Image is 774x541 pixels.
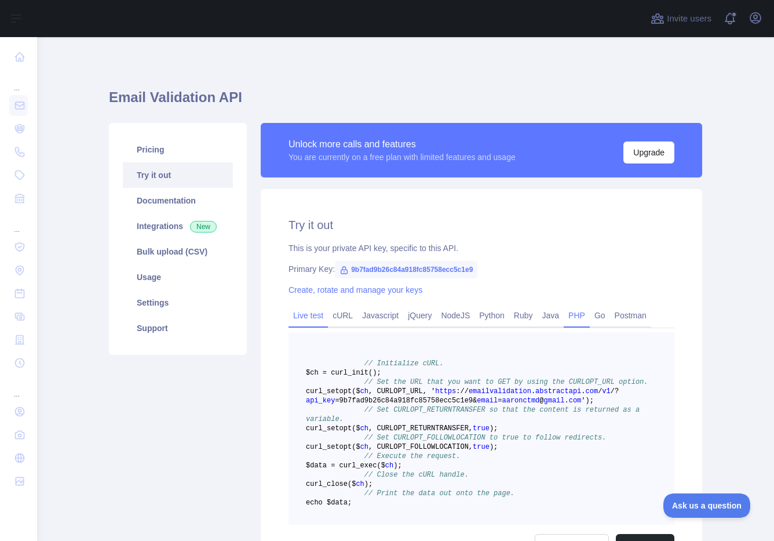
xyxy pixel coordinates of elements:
span: aaronctmd [502,397,539,405]
span: / [460,387,464,395]
span: ; [494,424,498,433]
a: Go [590,306,610,325]
span: _setopt($ [323,387,360,395]
a: Ruby [509,306,538,325]
span: , CURLOPT_URL, ' [368,387,435,395]
span: com [569,397,582,405]
span: // Execute the request. [364,452,461,460]
span: com [586,387,598,395]
a: Settings [123,290,233,315]
span: New [190,221,217,233]
span: abstractapi [535,387,581,395]
span: _close($ [323,480,356,488]
span: ch [356,480,364,488]
span: ch [385,462,393,470]
span: . [531,387,535,395]
span: Invite users [667,12,711,26]
span: // Close the cURL handle. [364,471,469,479]
span: ) [364,480,368,488]
span: . [581,387,585,395]
h2: Try it out [289,217,674,233]
span: ') [581,397,589,405]
a: Live test [289,306,328,325]
a: Integrations New [123,213,233,239]
span: ; [377,369,381,377]
span: , CURLOPT_FOLLOWLOCATION, [368,443,473,451]
span: api_key [306,397,335,405]
div: You are currently on a free plan with limited features and usage [289,151,516,163]
span: = [498,397,502,405]
span: ch [360,443,368,451]
span: _init() [348,369,377,377]
span: ; [590,397,594,405]
a: Support [123,315,233,341]
span: true [473,424,490,433]
span: emailvalidation [469,387,531,395]
span: : [456,387,460,395]
button: Invite users [648,9,714,28]
span: _setopt($ [323,424,360,433]
iframe: Toggle Customer Support [663,493,751,518]
span: . [565,397,569,405]
div: ... [9,211,28,234]
span: // Print the data out onto the page. [364,489,514,498]
span: _setopt($ [323,443,360,451]
span: _exec($ [356,462,385,470]
h1: Email Validation API [109,88,702,116]
a: Documentation [123,188,233,213]
span: // Set CURLOPT_RETURNTRANSFER so that the content is returned as a variable. [306,406,644,423]
a: Try it out [123,162,233,188]
span: curl [306,424,323,433]
span: curl [306,387,323,395]
span: gmail [544,397,565,405]
span: v1 [602,387,610,395]
a: Pricing [123,137,233,162]
span: ; [368,480,373,488]
span: // Initialize cURL. [364,360,444,368]
a: Usage [123,264,233,290]
span: ? [615,387,619,395]
span: ) [490,424,494,433]
span: ch [360,424,368,433]
span: / [465,387,469,395]
button: Upgrade [623,141,674,164]
div: Unlock more calls and features [289,137,516,151]
span: email [477,397,498,405]
span: $ch = curl [306,369,348,377]
span: curl [306,480,323,488]
span: @ [539,397,543,405]
span: 9b7fad9b26c84a918fc85758ecc5c1e9 [335,261,477,278]
span: / [598,387,602,395]
span: ) [393,462,397,470]
a: Javascript [357,306,403,325]
a: Bulk upload (CSV) [123,239,233,264]
span: / [611,387,615,395]
span: true [473,443,490,451]
span: ; [494,443,498,451]
a: Postman [610,306,651,325]
a: Java [538,306,564,325]
span: , CURLOPT_RETURNTRANSFER, [368,424,473,433]
a: PHP [564,306,590,325]
span: ; [397,462,401,470]
span: https [435,387,456,395]
div: This is your private API key, specific to this API. [289,242,674,254]
span: echo $data; [306,499,352,507]
span: ) [490,443,494,451]
a: jQuery [403,306,436,325]
div: Primary Key: [289,263,674,275]
a: NodeJS [436,306,474,325]
a: Python [474,306,509,325]
span: curl [306,443,323,451]
span: ch [360,387,368,395]
span: $data = curl [306,462,356,470]
a: cURL [328,306,357,325]
div: ... [9,376,28,399]
span: // Set CURLOPT_FOLLOWLOCATION to true to follow redirects. [364,434,607,442]
span: // Set the URL that you want to GET by using the CURLOPT_URL option. [364,378,648,386]
div: ... [9,70,28,93]
a: Create, rotate and manage your keys [289,285,422,295]
span: =9b7fad9b26c84a918fc85758ecc5c1e9& [335,397,477,405]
